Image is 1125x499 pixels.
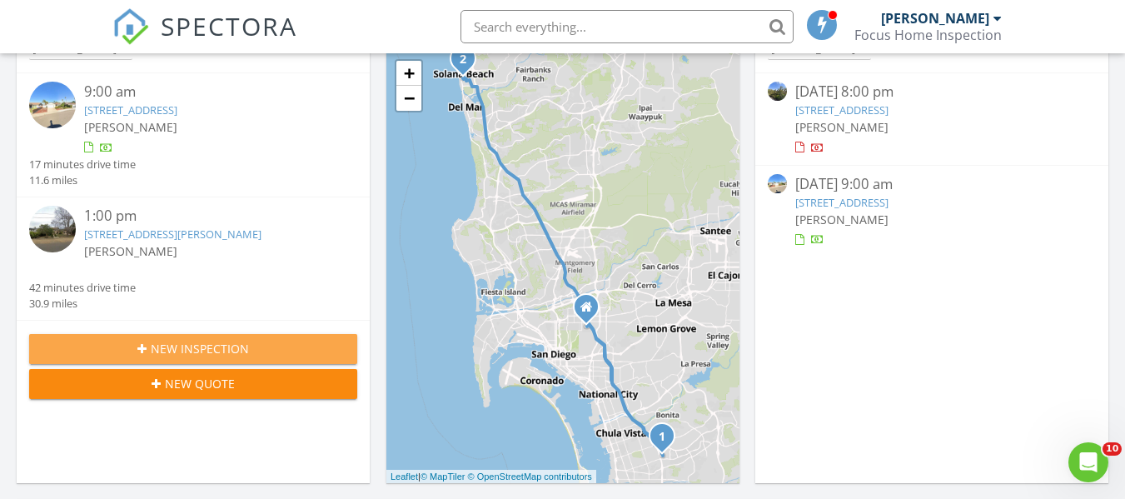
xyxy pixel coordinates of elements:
div: | [386,470,596,484]
span: [PERSON_NAME] [795,212,889,227]
div: [DATE] 9:00 am [795,174,1068,195]
div: 30.9 miles [29,296,136,312]
a: Zoom out [396,86,421,111]
div: 1:00 pm [84,206,331,227]
input: Search everything... [460,10,794,43]
iframe: Intercom live chat [1068,442,1108,482]
span: 10 [1103,442,1122,456]
div: 411-15 S Rios Ave, Solana Beach, CA 92075 [463,58,473,68]
a: SPECTORA [112,22,297,57]
img: streetview [768,174,787,193]
div: Focus Home Inspection [854,27,1002,43]
a: [DATE] 9:00 am [STREET_ADDRESS] [PERSON_NAME] [768,174,1096,248]
a: Zoom in [396,61,421,86]
span: New Inspection [151,340,249,357]
a: © OpenStreetMap contributors [468,472,592,482]
i: 1 [659,432,665,443]
button: New Inspection [29,334,357,364]
img: streetview [29,206,76,252]
div: [PERSON_NAME] [881,10,989,27]
div: [PERSON_NAME] [771,43,868,55]
span: SPECTORA [161,8,297,43]
div: [DATE] 8:00 pm [795,82,1068,102]
span: New Quote [165,375,235,392]
a: 9:00 am [STREET_ADDRESS] [PERSON_NAME] 17 minutes drive time 11.6 miles [29,82,357,188]
div: 3660 Bancroft Street, San Diego CA 92104-4309 [586,307,596,317]
a: Leaflet [391,472,418,482]
span: [PERSON_NAME] [84,119,177,135]
a: © MapTiler [421,472,465,482]
span: [PERSON_NAME] [84,243,177,259]
a: [STREET_ADDRESS][PERSON_NAME] [84,227,261,242]
div: 42 minutes drive time [29,280,136,296]
i: 2 [460,54,466,66]
a: 1:00 pm [STREET_ADDRESS][PERSON_NAME] [PERSON_NAME] 42 minutes drive time 30.9 miles [29,206,357,312]
div: 1285 Waxwing Ln, Chula Vista, CA 91911 [662,436,672,446]
img: streetview [29,82,76,128]
a: [STREET_ADDRESS] [795,195,889,210]
img: streetview [768,82,787,101]
div: 11.6 miles [29,172,136,188]
div: 17 minutes drive time [29,157,136,172]
img: The Best Home Inspection Software - Spectora [112,8,149,45]
div: 9:00 am [84,82,331,102]
span: [PERSON_NAME] [795,119,889,135]
button: New Quote [29,369,357,399]
a: [DATE] 8:00 pm [STREET_ADDRESS] [PERSON_NAME] [768,82,1096,156]
a: [STREET_ADDRESS] [795,102,889,117]
a: [STREET_ADDRESS] [84,102,177,117]
div: [PERSON_NAME] [32,43,129,55]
